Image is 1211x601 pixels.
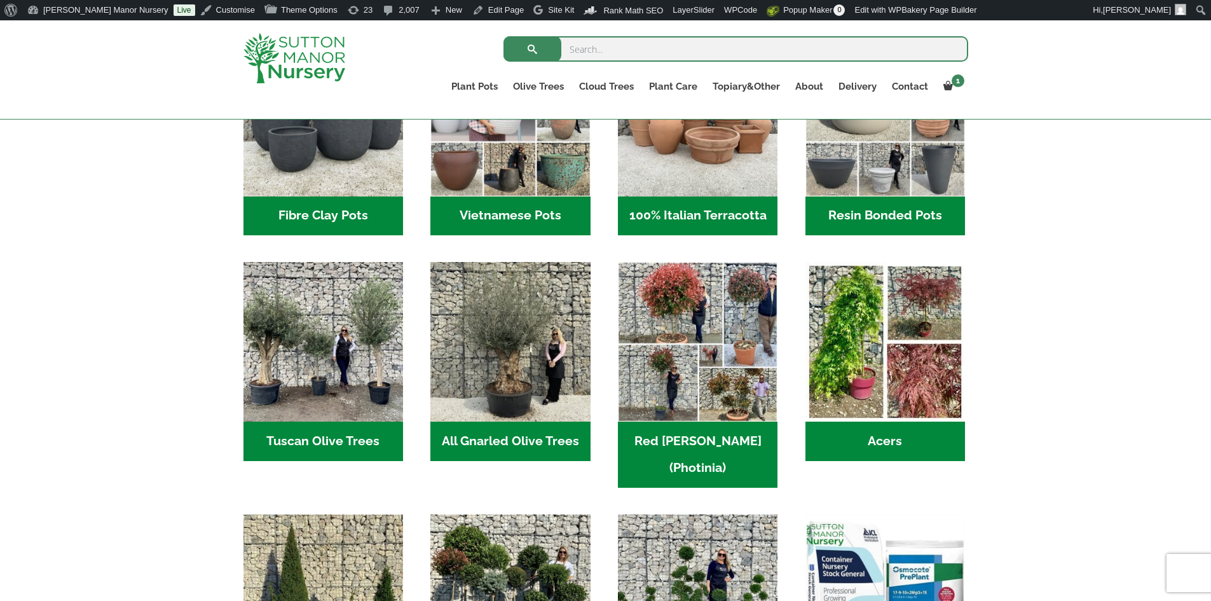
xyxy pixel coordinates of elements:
[618,262,777,488] a: Visit product category Red Robin (Photinia)
[805,422,965,461] h2: Acers
[831,78,884,95] a: Delivery
[430,36,590,235] a: Visit product category Vietnamese Pots
[805,262,965,461] a: Visit product category Acers
[243,262,403,422] img: Home - 7716AD77 15EA 4607 B135 B37375859F10
[243,422,403,461] h2: Tuscan Olive Trees
[603,6,663,15] span: Rank Math SEO
[243,33,345,83] img: logo
[805,197,965,236] h2: Resin Bonded Pots
[833,4,845,16] span: 0
[1103,5,1171,15] span: [PERSON_NAME]
[243,262,403,461] a: Visit product category Tuscan Olive Trees
[430,262,590,461] a: Visit product category All Gnarled Olive Trees
[571,78,641,95] a: Cloud Trees
[705,78,788,95] a: Topiary&Other
[430,422,590,461] h2: All Gnarled Olive Trees
[805,36,965,235] a: Visit product category Resin Bonded Pots
[503,36,968,62] input: Search...
[174,4,195,16] a: Live
[641,78,705,95] a: Plant Care
[805,262,965,422] img: Home - Untitled Project 4
[618,422,777,488] h2: Red [PERSON_NAME] (Photinia)
[936,78,968,95] a: 1
[618,262,777,422] img: Home - F5A23A45 75B5 4929 8FB2 454246946332
[430,197,590,236] h2: Vietnamese Pots
[243,197,403,236] h2: Fibre Clay Pots
[430,262,590,422] img: Home - 5833C5B7 31D0 4C3A 8E42 DB494A1738DB
[548,5,574,15] span: Site Kit
[788,78,831,95] a: About
[444,78,505,95] a: Plant Pots
[884,78,936,95] a: Contact
[618,197,777,236] h2: 100% Italian Terracotta
[505,78,571,95] a: Olive Trees
[243,36,403,235] a: Visit product category Fibre Clay Pots
[618,36,777,235] a: Visit product category 100% Italian Terracotta
[952,74,964,87] span: 1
